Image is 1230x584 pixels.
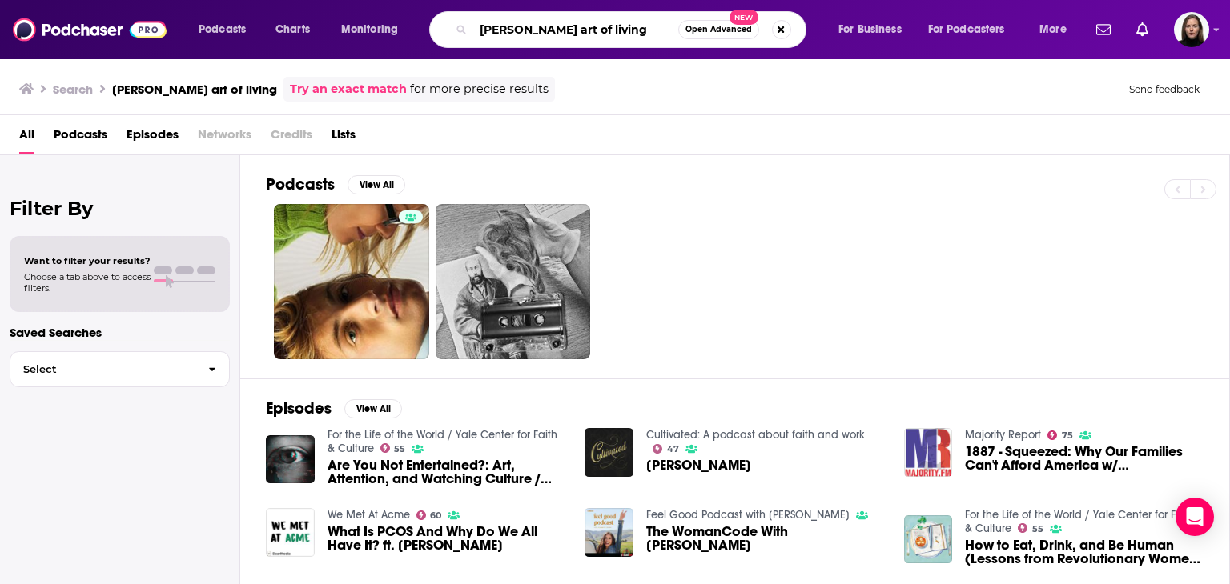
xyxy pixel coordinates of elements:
[112,82,277,97] h3: [PERSON_NAME] art of living
[13,14,167,45] img: Podchaser - Follow, Share and Rate Podcasts
[965,538,1204,566] a: How to Eat, Drink, and Be Human (Lessons from Revolutionary Women) / Alissa Wilkinson
[473,17,678,42] input: Search podcasts, credits, & more...
[290,80,407,98] a: Try an exact match
[266,398,402,418] a: EpisodesView All
[332,122,356,154] a: Lists
[19,122,34,154] a: All
[199,18,246,41] span: Podcasts
[444,11,822,48] div: Search podcasts, credits, & more...
[265,17,320,42] a: Charts
[918,17,1028,42] button: open menu
[646,525,885,552] a: The WomanCode With Alissa Vitti
[827,17,922,42] button: open menu
[328,458,566,486] a: Are You Not Entertained?: Art, Attention, and Watching Culture / Alissa Wilkinson & Drew Collins
[1039,18,1067,41] span: More
[24,271,151,294] span: Choose a tab above to access filters.
[127,122,179,154] a: Episodes
[965,508,1195,535] a: For the Life of the World / Yale Center for Faith & Culture
[646,458,751,472] span: [PERSON_NAME]
[341,18,398,41] span: Monitoring
[678,20,759,39] button: Open AdvancedNew
[653,444,679,454] a: 47
[904,515,953,564] img: How to Eat, Drink, and Be Human (Lessons from Revolutionary Women) / Alissa Wilkinson
[328,525,566,552] a: What Is PCOS And Why Do We All Have It? ft. Alissa Vitti
[410,80,549,98] span: for more precise results
[53,82,93,97] h3: Search
[328,525,566,552] span: What Is PCOS And Why Do We All Have It? ft. [PERSON_NAME]
[1090,16,1117,43] a: Show notifications dropdown
[10,351,230,387] button: Select
[646,428,865,442] a: Cultivated: A podcast about faith and work
[685,26,752,34] span: Open Advanced
[1124,82,1204,96] button: Send feedback
[1032,526,1043,533] span: 55
[275,18,310,41] span: Charts
[198,122,251,154] span: Networks
[928,18,1005,41] span: For Podcasters
[1047,430,1073,440] a: 75
[10,325,230,340] p: Saved Searches
[344,399,402,418] button: View All
[328,508,410,522] a: We Met At Acme
[1130,16,1155,43] a: Show notifications dropdown
[430,512,441,519] span: 60
[266,508,315,557] img: What Is PCOS And Why Do We All Have It? ft. Alissa Vitti
[266,435,315,484] img: Are You Not Entertained?: Art, Attention, and Watching Culture / Alissa Wilkinson & Drew Collins
[667,446,679,453] span: 47
[24,255,151,266] span: Want to filter your results?
[585,428,633,477] img: Alissa Wilkinson
[10,197,230,220] h2: Filter By
[1176,498,1214,536] div: Open Intercom Messenger
[646,458,751,472] a: Alissa Wilkinson
[965,445,1204,472] span: 1887 - Squeezed: Why Our Families Can't Afford America w/ [PERSON_NAME]
[380,443,406,453] a: 55
[838,18,902,41] span: For Business
[585,508,633,557] img: The WomanCode With Alissa Vitti
[348,175,405,194] button: View All
[965,538,1204,566] span: How to Eat, Drink, and Be Human (Lessons from Revolutionary Women) / [PERSON_NAME]
[54,122,107,154] a: Podcasts
[10,364,195,374] span: Select
[328,428,557,455] a: For the Life of the World / Yale Center for Faith & Culture
[416,510,442,520] a: 60
[1174,12,1209,47] span: Logged in as BevCat3
[1062,432,1073,439] span: 75
[1174,12,1209,47] img: User Profile
[187,17,267,42] button: open menu
[266,174,405,194] a: PodcastsView All
[965,428,1041,442] a: Majority Report
[1174,12,1209,47] button: Show profile menu
[271,122,312,154] span: Credits
[1028,17,1087,42] button: open menu
[266,174,335,194] h2: Podcasts
[266,398,332,418] h2: Episodes
[904,428,953,477] img: 1887 - Squeezed: Why Our Families Can't Afford America w/ Alissa Quart
[328,458,566,486] span: Are You Not Entertained?: Art, Attention, and Watching Culture / [PERSON_NAME] & [PERSON_NAME]
[330,17,419,42] button: open menu
[646,525,885,552] span: The WomanCode With [PERSON_NAME]
[965,445,1204,472] a: 1887 - Squeezed: Why Our Families Can't Afford America w/ Alissa Quart
[646,508,850,522] a: Feel Good Podcast with Kimberly Snyder
[730,10,758,25] span: New
[1018,523,1043,533] a: 55
[394,446,405,453] span: 55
